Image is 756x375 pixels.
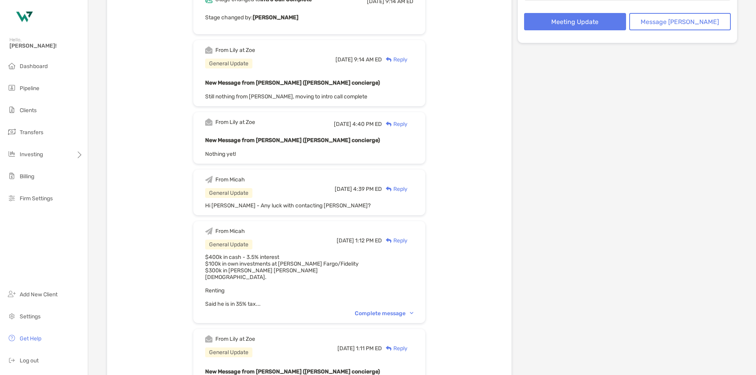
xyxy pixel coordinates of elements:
span: Investing [20,151,43,158]
button: Meeting Update [524,13,626,30]
div: Reply [382,120,408,128]
p: Stage changed by: [205,13,413,22]
img: Reply icon [386,57,392,62]
div: General Update [205,347,252,357]
img: Event icon [205,118,213,126]
img: clients icon [7,105,17,115]
span: [DATE] [334,121,351,127]
span: Dashboard [20,63,48,70]
b: New Message from [PERSON_NAME] ([PERSON_NAME] concierge) [205,137,380,144]
img: Event icon [205,335,213,343]
span: Settings [20,313,41,320]
img: pipeline icon [7,83,17,92]
img: add_new_client icon [7,289,17,299]
div: Reply [382,55,408,64]
span: [PERSON_NAME]! [9,42,83,49]
span: Pipeline [20,85,39,92]
div: From Lily at Zoe [215,119,255,126]
button: Message [PERSON_NAME] [629,13,731,30]
span: [DATE] [335,56,353,63]
img: investing icon [7,149,17,159]
img: Reply icon [386,187,392,192]
span: 4:40 PM ED [352,121,382,127]
span: 1:12 PM ED [355,237,382,244]
img: Event icon [205,227,213,235]
span: Transfers [20,129,43,136]
span: Get Help [20,335,41,342]
div: General Update [205,188,252,198]
span: Clients [20,107,37,114]
div: General Update [205,59,252,68]
div: Reply [382,185,408,193]
div: Reply [382,344,408,353]
span: Still nothing from [PERSON_NAME], moving to intro call complete [205,93,367,100]
div: Reply [382,236,408,245]
span: Nothing yet! [205,151,236,157]
img: firm-settings icon [7,193,17,203]
img: get-help icon [7,333,17,343]
b: [PERSON_NAME] [253,14,298,21]
span: $400k in cash - 3.5% interest $100k in own investments at [PERSON_NAME] Fargo/Fidelity $300k in [... [205,254,359,307]
b: New Message from [PERSON_NAME] ([PERSON_NAME] concierge) [205,368,380,375]
img: Reply icon [386,238,392,243]
img: Reply icon [386,122,392,127]
div: From Micah [215,176,245,183]
span: Hi [PERSON_NAME] - Any luck with contacting [PERSON_NAME]? [205,202,371,209]
span: Log out [20,357,39,364]
span: [DATE] [337,345,355,352]
div: From Lily at Zoe [215,47,255,54]
img: Zoe Logo [9,3,38,31]
span: 1:11 PM ED [356,345,382,352]
span: 4:39 PM ED [353,186,382,192]
div: From Micah [215,228,245,235]
div: Complete message [355,310,413,317]
div: General Update [205,240,252,249]
img: dashboard icon [7,61,17,70]
img: transfers icon [7,127,17,137]
div: From Lily at Zoe [215,336,255,342]
b: New Message from [PERSON_NAME] ([PERSON_NAME] concierge) [205,79,380,86]
img: Event icon [205,176,213,183]
img: Event icon [205,46,213,54]
img: Reply icon [386,346,392,351]
span: Firm Settings [20,195,53,202]
span: [DATE] [337,237,354,244]
span: 9:14 AM ED [354,56,382,63]
img: settings icon [7,311,17,321]
span: [DATE] [335,186,352,192]
span: Billing [20,173,34,180]
img: Chevron icon [410,312,413,314]
img: billing icon [7,171,17,181]
img: logout icon [7,355,17,365]
span: Add New Client [20,291,57,298]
